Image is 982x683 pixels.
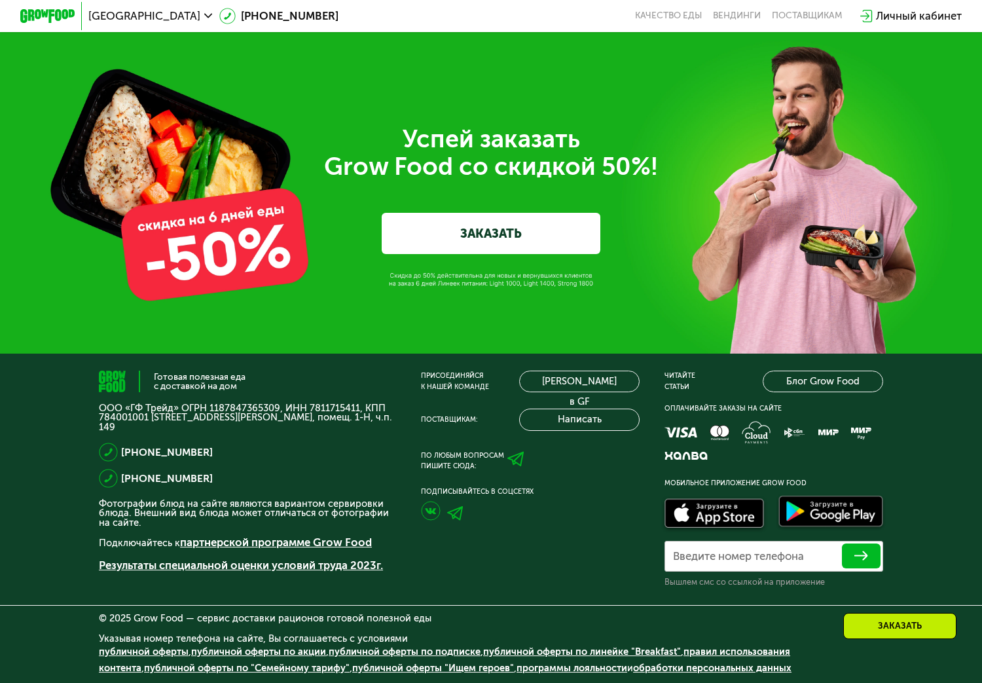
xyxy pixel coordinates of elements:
p: Фотографии блюд на сайте являются вариантом сервировки блюда. Внешний вид блюда может отличаться ... [99,499,396,528]
a: партнерской программе Grow Food [180,536,372,549]
div: Поставщикам: [421,415,478,426]
p: ООО «ГФ Трейд» ОГРН 1187847365309, ИНН 7811715411, КПП 784001001 [STREET_ADDRESS][PERSON_NAME], п... [99,403,396,432]
div: Вышлем смс со ссылкой на приложение [664,577,883,588]
div: Заказать [843,613,956,639]
div: © 2025 Grow Food — сервис доставки рационов готовой полезной еды [99,614,883,623]
p: Подключайтесь к [99,534,396,551]
div: Личный кабинет [876,8,962,24]
a: обработки персональных данных [633,662,791,674]
a: Вендинги [713,10,761,22]
div: Успей заказать Grow Food со скидкой 50%! [109,126,873,180]
a: публичной оферты по "Семейному тарифу" [144,662,350,674]
span: , , , , , , , и [99,646,791,674]
a: Блог Grow Food [763,371,883,392]
a: публичной оферты по подписке [329,646,481,657]
span: [GEOGRAPHIC_DATA] [88,10,200,22]
a: публичной оферты "Ищем героев" [352,662,514,674]
a: [PHONE_NUMBER] [219,8,338,24]
div: поставщикам [772,10,843,22]
div: Подписывайтесь в соцсетях [421,487,640,498]
a: [PHONE_NUMBER] [121,470,213,487]
a: ЗАКАЗАТЬ [382,213,600,254]
div: Мобильное приложение Grow Food [664,478,883,489]
img: Доступно в Google Play [775,493,887,532]
button: Написать [519,409,640,430]
a: Результаты специальной оценки условий труда 2023г. [99,559,383,572]
div: Читайте статьи [664,371,695,392]
label: Введите номер телефона [673,553,804,560]
div: Готовая полезная еда с доставкой на дом [154,373,245,390]
a: публичной оферты [99,646,189,657]
a: публичной оферты по акции [191,646,326,657]
a: Качество еды [635,10,702,22]
a: публичной оферты по линейке "Breakfast" [483,646,681,657]
div: По любым вопросам пишите сюда: [421,451,504,472]
a: программы лояльности [517,662,627,674]
div: Указывая номер телефона на сайте, Вы соглашаетесь с условиями [99,634,883,683]
div: Присоединяйся к нашей команде [421,371,489,392]
a: [PERSON_NAME] в GF [519,371,640,392]
div: Оплачивайте заказы на сайте [664,403,883,415]
a: [PHONE_NUMBER] [121,444,213,460]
